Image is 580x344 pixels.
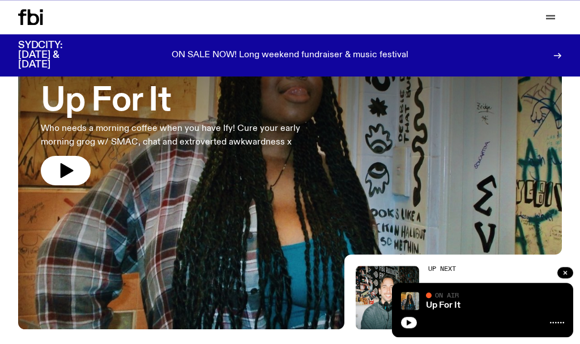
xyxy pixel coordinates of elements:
h3: Up For It [41,86,331,117]
p: Who needs a morning coffee when you have Ify! Cure your early morning grog w/ SMAC, chat and extr... [41,122,331,149]
a: Up For It [426,301,460,310]
span: On Air [435,291,459,299]
a: Up For ItWho needs a morning coffee when you have Ify! Cure your early morning grog w/ SMAC, chat... [41,60,331,185]
img: Radio presenter Ben Hansen sits in front of a wall of photos and an fbi radio sign. Film photo. B... [356,266,419,329]
p: ON SALE NOW! Long weekend fundraiser & music festival [172,50,408,61]
h3: SYDCITY: [DATE] & [DATE] [18,41,91,70]
img: Ify - a Brown Skin girl with black braided twists, looking up to the side with her tongue stickin... [401,292,419,310]
h2: Up Next [428,266,562,272]
a: Ify - a Brown Skin girl with black braided twists, looking up to the side with her tongue stickin... [18,23,562,329]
